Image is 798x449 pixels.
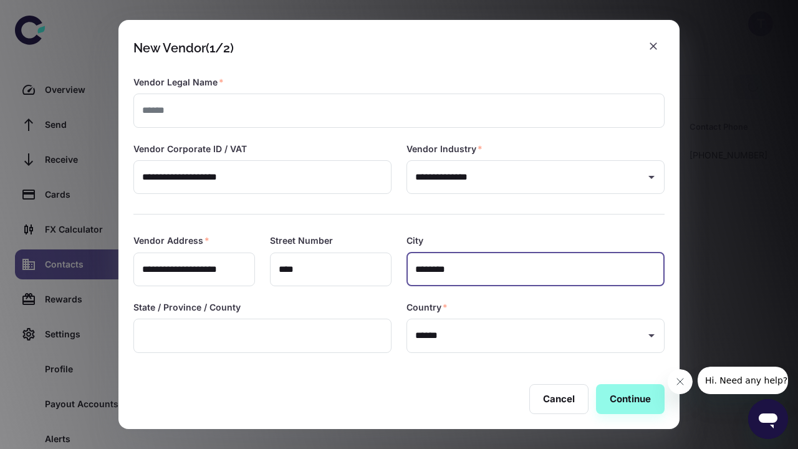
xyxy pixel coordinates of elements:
label: Vendor Corporate ID / VAT [133,143,247,155]
label: Street Number [270,234,333,247]
button: Cancel [529,384,589,414]
label: State / Province / County [133,301,241,314]
label: Vendor Industry [406,143,483,155]
button: Continue [596,384,665,414]
button: Open [643,168,660,186]
label: Vendor Legal Name [133,76,224,89]
iframe: Message from company [698,367,788,394]
label: City [406,234,423,247]
label: Country [406,301,448,314]
button: Open [643,327,660,344]
iframe: Close message [668,369,693,394]
label: Vendor Address [133,234,209,247]
iframe: Button to launch messaging window [748,399,788,439]
div: New Vendor (1/2) [133,41,234,56]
